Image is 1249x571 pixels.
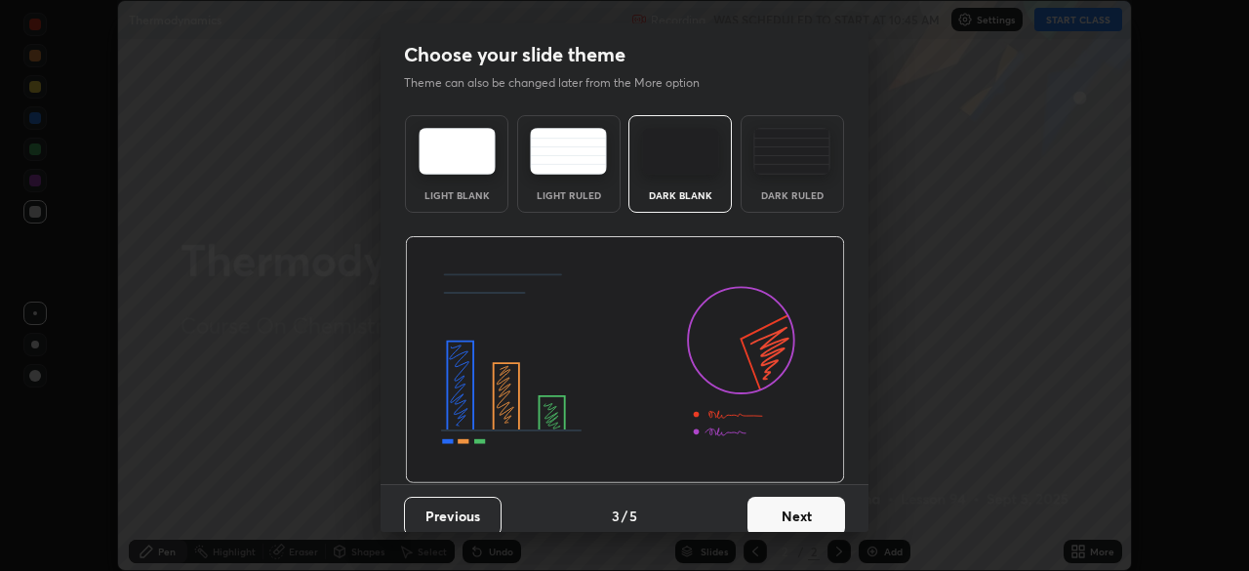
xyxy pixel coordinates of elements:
img: darkThemeBanner.d06ce4a2.svg [405,236,845,484]
h4: 3 [612,506,620,526]
h2: Choose your slide theme [404,42,625,67]
p: Theme can also be changed later from the More option [404,74,720,92]
button: Previous [404,497,502,536]
h4: 5 [629,506,637,526]
button: Next [747,497,845,536]
img: lightTheme.e5ed3b09.svg [419,128,496,175]
div: Dark Blank [641,190,719,200]
div: Light Ruled [530,190,608,200]
img: darkRuledTheme.de295e13.svg [753,128,830,175]
div: Dark Ruled [753,190,831,200]
div: Light Blank [418,190,496,200]
img: lightRuledTheme.5fabf969.svg [530,128,607,175]
img: darkTheme.f0cc69e5.svg [642,128,719,175]
h4: / [622,506,627,526]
